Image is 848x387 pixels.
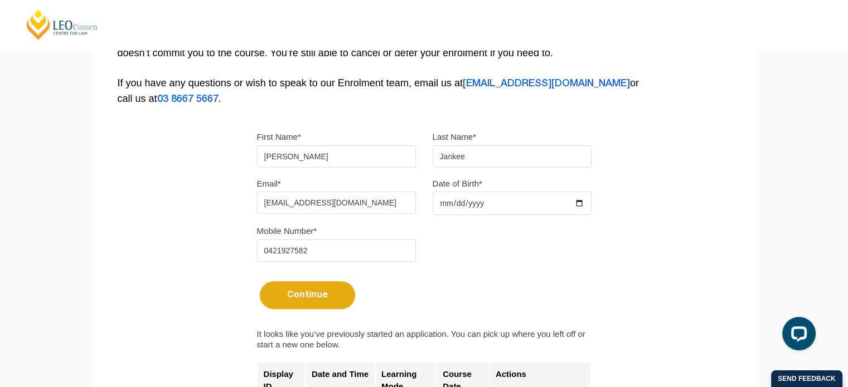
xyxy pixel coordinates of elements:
label: Last Name* [433,131,476,143]
label: Mobile Number* [257,226,317,237]
p: This enrolment form will take 10 minutes to complete and reserves your place in our PLT program. ... [118,31,731,107]
strong: Actions [496,369,526,379]
strong: Date and Time [312,369,369,379]
input: Last name [433,145,592,168]
a: 03 8667 5667 [157,95,219,104]
a: [EMAIL_ADDRESS][DOMAIN_NAME] [463,79,630,88]
label: It looks like you’ve previously started an application. You can pick up where you left off or sta... [257,329,592,350]
label: Date of Birth* [433,178,482,189]
input: Mobile Number [257,239,416,262]
label: First Name* [257,131,301,143]
input: Email [257,192,416,214]
input: First name [257,145,416,168]
label: Email* [257,178,281,189]
iframe: LiveChat chat widget [773,312,820,359]
a: [PERSON_NAME] Centre for Law [25,9,99,41]
button: Continue [260,281,355,309]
